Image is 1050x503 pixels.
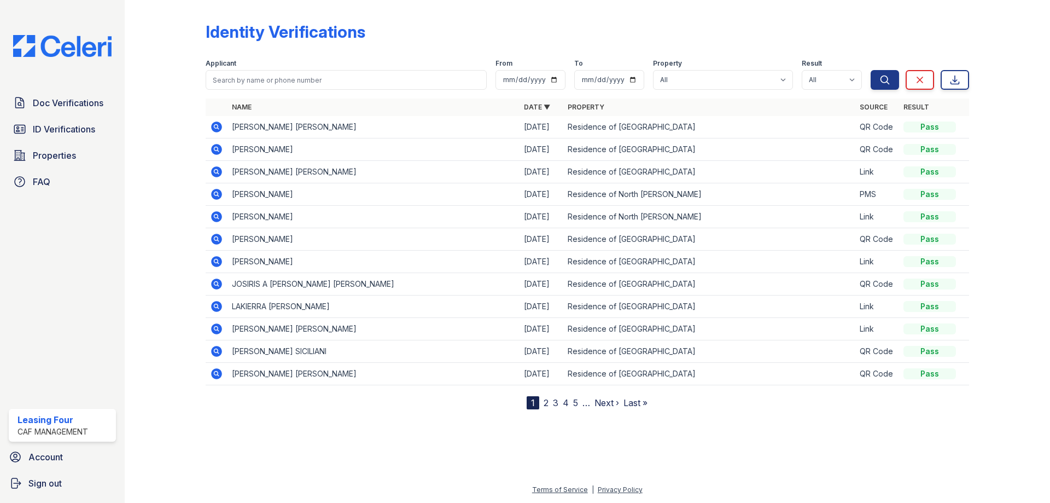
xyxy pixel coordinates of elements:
[594,397,619,408] a: Next ›
[855,228,899,251] td: QR Code
[903,301,956,312] div: Pass
[232,103,252,111] a: Name
[520,273,563,296] td: [DATE]
[563,161,855,183] td: Residence of [GEOGRAPHIC_DATA]
[860,103,888,111] a: Source
[33,96,103,109] span: Doc Verifications
[227,363,520,385] td: [PERSON_NAME] [PERSON_NAME]
[563,318,855,340] td: Residence of [GEOGRAPHIC_DATA]
[563,397,569,408] a: 4
[855,251,899,273] td: Link
[563,183,855,206] td: Residence of North [PERSON_NAME]
[855,206,899,228] td: Link
[903,279,956,290] div: Pass
[206,70,487,90] input: Search by name or phone number
[903,256,956,267] div: Pass
[33,149,76,162] span: Properties
[903,368,956,379] div: Pass
[855,161,899,183] td: Link
[563,363,855,385] td: Residence of [GEOGRAPHIC_DATA]
[520,296,563,318] td: [DATE]
[573,397,578,408] a: 5
[520,116,563,138] td: [DATE]
[17,413,88,426] div: Leasing Four
[520,251,563,273] td: [DATE]
[903,144,956,155] div: Pass
[9,118,116,140] a: ID Verifications
[855,183,899,206] td: PMS
[227,206,520,228] td: [PERSON_NAME]
[9,144,116,166] a: Properties
[855,296,899,318] td: Link
[903,189,956,200] div: Pass
[28,450,63,464] span: Account
[592,485,594,494] div: |
[227,318,520,340] td: [PERSON_NAME] [PERSON_NAME]
[532,485,588,494] a: Terms of Service
[9,92,116,114] a: Doc Verifications
[802,59,822,68] label: Result
[563,138,855,161] td: Residence of [GEOGRAPHIC_DATA]
[563,251,855,273] td: Residence of [GEOGRAPHIC_DATA]
[520,340,563,363] td: [DATE]
[598,485,643,494] a: Privacy Policy
[520,318,563,340] td: [DATE]
[206,59,236,68] label: Applicant
[623,397,647,408] a: Last »
[227,183,520,206] td: [PERSON_NAME]
[855,340,899,363] td: QR Code
[227,116,520,138] td: [PERSON_NAME] [PERSON_NAME]
[4,446,120,468] a: Account
[563,340,855,363] td: Residence of [GEOGRAPHIC_DATA]
[563,228,855,251] td: Residence of [GEOGRAPHIC_DATA]
[527,396,539,409] div: 1
[520,183,563,206] td: [DATE]
[520,206,563,228] td: [DATE]
[495,59,512,68] label: From
[903,166,956,177] div: Pass
[227,228,520,251] td: [PERSON_NAME]
[227,296,520,318] td: LAKIERRA [PERSON_NAME]
[227,138,520,161] td: [PERSON_NAME]
[563,296,855,318] td: Residence of [GEOGRAPHIC_DATA]
[520,363,563,385] td: [DATE]
[855,363,899,385] td: QR Code
[227,273,520,296] td: JOSIRIS A [PERSON_NAME] [PERSON_NAME]
[17,426,88,437] div: CAF Management
[855,116,899,138] td: QR Code
[903,346,956,357] div: Pass
[524,103,550,111] a: Date ▼
[563,273,855,296] td: Residence of [GEOGRAPHIC_DATA]
[855,318,899,340] td: Link
[206,22,365,42] div: Identity Verifications
[855,138,899,161] td: QR Code
[563,116,855,138] td: Residence of [GEOGRAPHIC_DATA]
[553,397,558,408] a: 3
[574,59,583,68] label: To
[653,59,682,68] label: Property
[903,323,956,334] div: Pass
[227,340,520,363] td: [PERSON_NAME] SICILIANI
[33,123,95,136] span: ID Verifications
[227,161,520,183] td: [PERSON_NAME] [PERSON_NAME]
[903,211,956,222] div: Pass
[4,35,120,57] img: CE_Logo_Blue-a8612792a0a2168367f1c8372b55b34899dd931a85d93a1a3d3e32e68fde9ad4.png
[903,234,956,245] div: Pass
[28,477,62,490] span: Sign out
[544,397,549,408] a: 2
[520,228,563,251] td: [DATE]
[903,122,956,132] div: Pass
[582,396,590,409] span: …
[33,175,50,188] span: FAQ
[227,251,520,273] td: [PERSON_NAME]
[520,138,563,161] td: [DATE]
[903,103,929,111] a: Result
[568,103,604,111] a: Property
[855,273,899,296] td: QR Code
[4,472,120,494] a: Sign out
[520,161,563,183] td: [DATE]
[563,206,855,228] td: Residence of North [PERSON_NAME]
[9,171,116,193] a: FAQ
